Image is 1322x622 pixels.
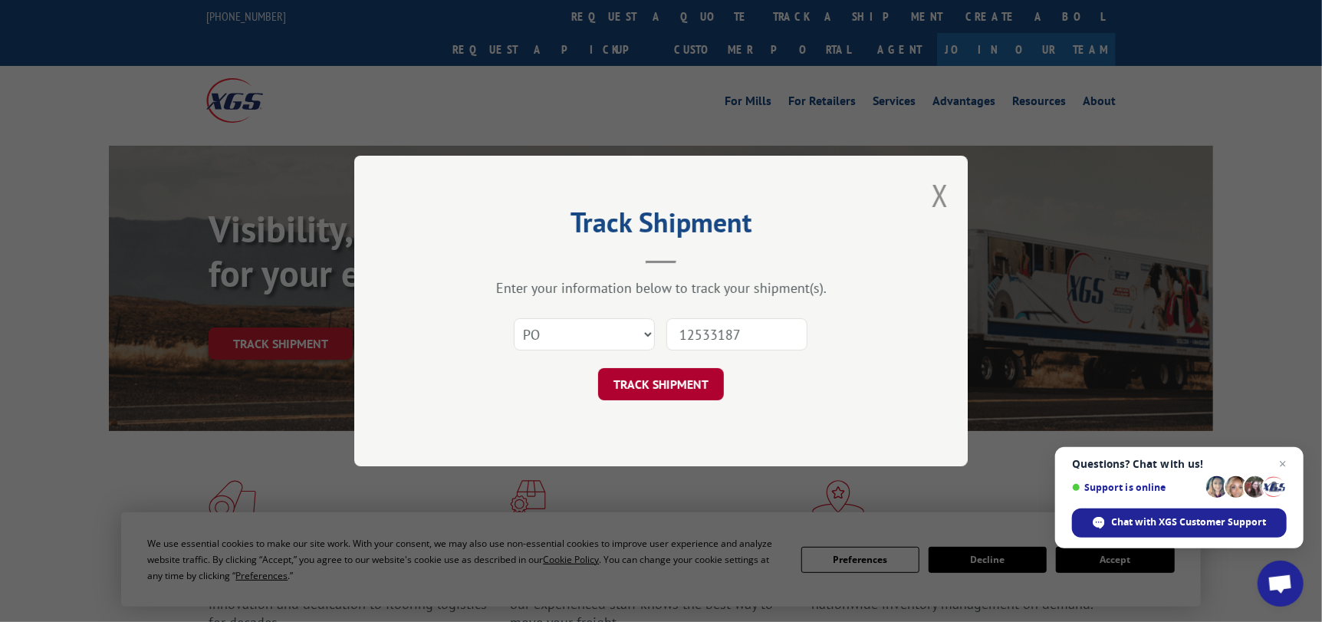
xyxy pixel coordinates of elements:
[1258,561,1304,607] div: Open chat
[666,318,807,350] input: Number(s)
[1072,458,1287,470] span: Questions? Chat with us!
[598,368,724,400] button: TRACK SHIPMENT
[1274,455,1292,473] span: Close chat
[431,279,891,297] div: Enter your information below to track your shipment(s).
[1112,515,1267,529] span: Chat with XGS Customer Support
[932,175,949,216] button: Close modal
[431,212,891,241] h2: Track Shipment
[1072,508,1287,538] div: Chat with XGS Customer Support
[1072,482,1201,493] span: Support is online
